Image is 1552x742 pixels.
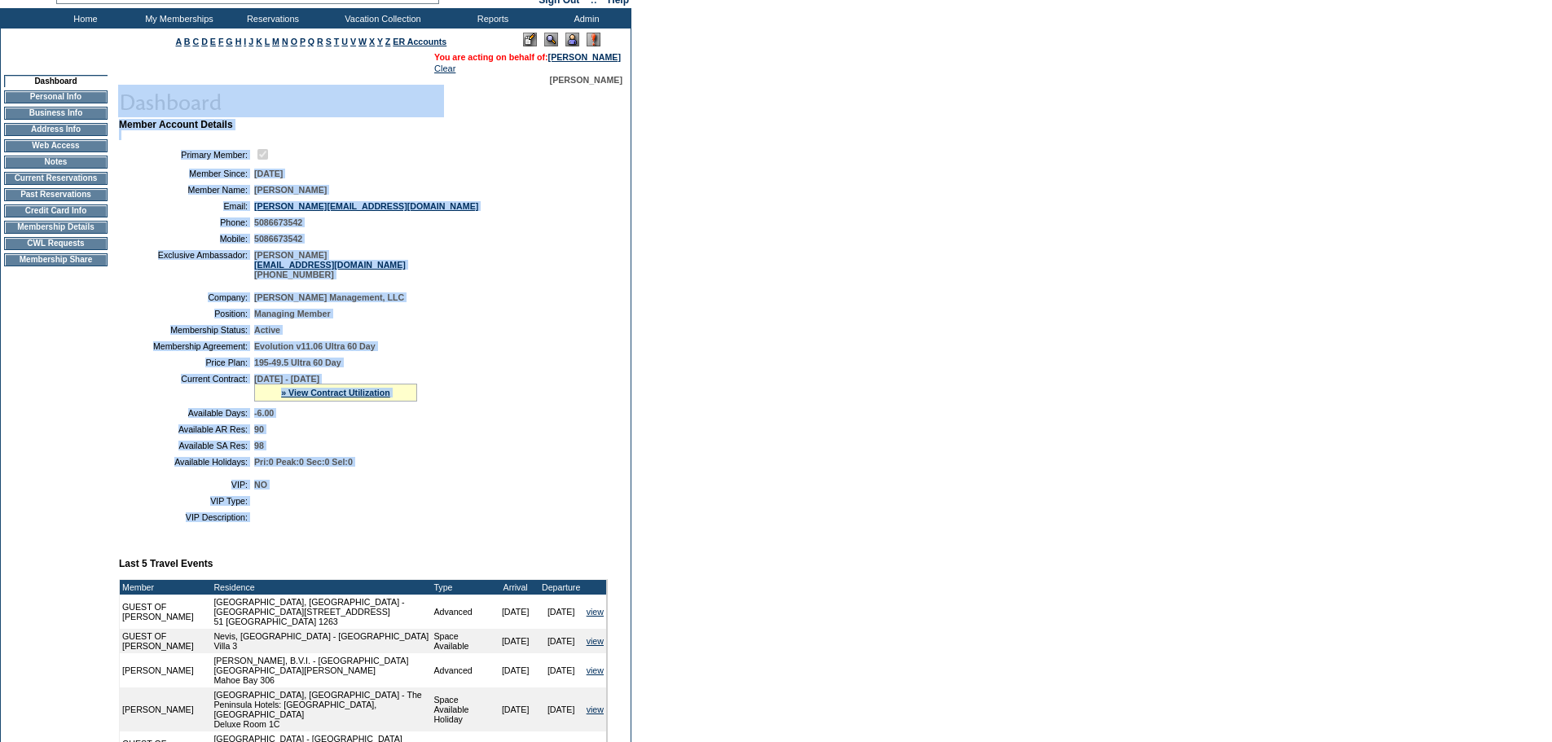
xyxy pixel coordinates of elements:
[393,37,446,46] a: ER Accounts
[4,75,108,87] td: Dashboard
[431,595,492,629] td: Advanced
[211,595,431,629] td: [GEOGRAPHIC_DATA], [GEOGRAPHIC_DATA] - [GEOGRAPHIC_DATA][STREET_ADDRESS] 51 [GEOGRAPHIC_DATA] 1263
[539,629,584,653] td: [DATE]
[254,217,302,227] span: 5086673542
[254,260,406,270] a: [EMAIL_ADDRESS][DOMAIN_NAME]
[300,37,306,46] a: P
[550,75,622,85] span: [PERSON_NAME]
[125,480,248,490] td: VIP:
[282,37,288,46] a: N
[120,580,211,595] td: Member
[125,325,248,335] td: Membership Status:
[125,292,248,302] td: Company:
[334,37,340,46] a: T
[493,653,539,687] td: [DATE]
[254,480,267,490] span: NO
[125,457,248,467] td: Available Holidays:
[248,37,253,46] a: J
[4,172,108,185] td: Current Reservations
[308,37,314,46] a: Q
[254,201,478,211] a: [PERSON_NAME][EMAIL_ADDRESS][DOMAIN_NAME]
[493,687,539,731] td: [DATE]
[254,292,404,302] span: [PERSON_NAME] Management, LLC
[125,424,248,434] td: Available AR Res:
[254,358,341,367] span: 195-49.5 Ultra 60 Day
[587,665,604,675] a: view
[254,309,331,318] span: Managing Member
[326,37,332,46] a: S
[350,37,356,46] a: V
[254,250,406,279] span: [PERSON_NAME] [PHONE_NUMBER]
[125,496,248,506] td: VIP Type:
[431,580,492,595] td: Type
[125,309,248,318] td: Position:
[4,139,108,152] td: Web Access
[125,234,248,244] td: Mobile:
[211,580,431,595] td: Residence
[125,374,248,402] td: Current Contract:
[431,687,492,731] td: Space Available Holiday
[565,33,579,46] img: Impersonate
[211,629,431,653] td: Nevis, [GEOGRAPHIC_DATA] - [GEOGRAPHIC_DATA] Villa 3
[358,37,367,46] a: W
[4,253,108,266] td: Membership Share
[254,341,376,351] span: Evolution v11.06 Ultra 60 Day
[291,37,297,46] a: O
[125,147,248,162] td: Primary Member:
[539,687,584,731] td: [DATE]
[254,424,264,434] span: 90
[125,185,248,195] td: Member Name:
[119,119,233,130] b: Member Account Details
[544,33,558,46] img: View Mode
[587,33,600,46] img: Log Concern/Member Elevation
[244,37,246,46] a: I
[493,629,539,653] td: [DATE]
[493,580,539,595] td: Arrival
[548,52,621,62] a: [PERSON_NAME]
[434,64,455,73] a: Clear
[130,8,224,29] td: My Memberships
[125,250,248,279] td: Exclusive Ambassador:
[211,653,431,687] td: [PERSON_NAME], B.V.I. - [GEOGRAPHIC_DATA] [GEOGRAPHIC_DATA][PERSON_NAME] Mahoe Bay 306
[211,687,431,731] td: [GEOGRAPHIC_DATA], [GEOGRAPHIC_DATA] - The Peninsula Hotels: [GEOGRAPHIC_DATA], [GEOGRAPHIC_DATA]...
[254,169,283,178] span: [DATE]
[369,37,375,46] a: X
[224,8,318,29] td: Reservations
[235,37,242,46] a: H
[125,441,248,450] td: Available SA Res:
[4,221,108,234] td: Membership Details
[120,629,211,653] td: GUEST OF [PERSON_NAME]
[317,37,323,46] a: R
[256,37,262,46] a: K
[254,441,264,450] span: 98
[4,123,108,136] td: Address Info
[4,156,108,169] td: Notes
[431,653,492,687] td: Advanced
[539,595,584,629] td: [DATE]
[539,580,584,595] td: Departure
[254,457,353,467] span: Pri:0 Peak:0 Sec:0 Sel:0
[192,37,199,46] a: C
[125,512,248,522] td: VIP Description:
[4,237,108,250] td: CWL Requests
[318,8,444,29] td: Vacation Collection
[431,629,492,653] td: Space Available
[120,595,211,629] td: GUEST OF [PERSON_NAME]
[254,234,302,244] span: 5086673542
[587,636,604,646] a: view
[210,37,216,46] a: E
[254,408,274,418] span: -6.00
[125,201,248,211] td: Email:
[4,90,108,103] td: Personal Info
[539,653,584,687] td: [DATE]
[254,325,280,335] span: Active
[538,8,631,29] td: Admin
[587,607,604,617] a: view
[119,558,213,569] b: Last 5 Travel Events
[118,85,444,117] img: pgTtlDashboard.gif
[125,217,248,227] td: Phone:
[37,8,130,29] td: Home
[493,595,539,629] td: [DATE]
[120,653,211,687] td: [PERSON_NAME]
[226,37,232,46] a: G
